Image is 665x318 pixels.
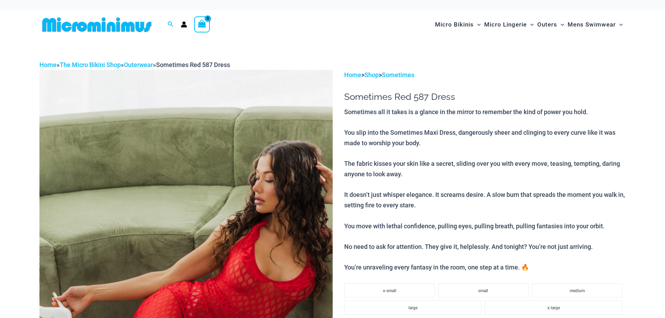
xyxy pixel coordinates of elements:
[124,61,153,68] a: Outerwear
[432,13,626,36] nav: Site Navigation
[156,61,230,68] span: Sometimes Red 587 Dress
[535,14,566,35] a: OutersMenu ToggleMenu Toggle
[344,71,361,79] a: Home
[344,301,481,315] li: large
[478,288,488,293] span: small
[39,61,57,68] a: Home
[438,283,529,297] li: small
[566,14,625,35] a: Mens SwimwearMenu ToggleMenu Toggle
[568,16,616,34] span: Mens Swimwear
[484,16,527,34] span: Micro Lingerie
[39,17,154,32] img: MM SHOP LOGO FLAT
[485,301,622,315] li: x-large
[344,91,626,102] h1: Sometimes Red 587 Dress
[383,288,396,293] span: x-small
[168,20,174,29] a: Search icon link
[616,16,623,34] span: Menu Toggle
[408,305,418,310] span: large
[474,16,481,34] span: Menu Toggle
[194,16,210,32] a: View Shopping Cart, empty
[344,283,435,297] li: x-small
[433,14,482,35] a: Micro BikinisMenu ToggleMenu Toggle
[364,71,379,79] a: Shop
[344,70,626,80] p: > >
[527,16,534,34] span: Menu Toggle
[382,71,414,79] a: Sometimes
[537,16,557,34] span: Outers
[181,21,187,28] a: Account icon link
[547,305,560,310] span: x-large
[344,107,626,273] p: Sometimes all it takes is a glance in the mirror to remember the kind of power you hold. You slip...
[482,14,535,35] a: Micro LingerieMenu ToggleMenu Toggle
[435,16,474,34] span: Micro Bikinis
[60,61,121,68] a: The Micro Bikini Shop
[39,61,230,68] span: » » »
[532,283,622,297] li: medium
[557,16,564,34] span: Menu Toggle
[570,288,585,293] span: medium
